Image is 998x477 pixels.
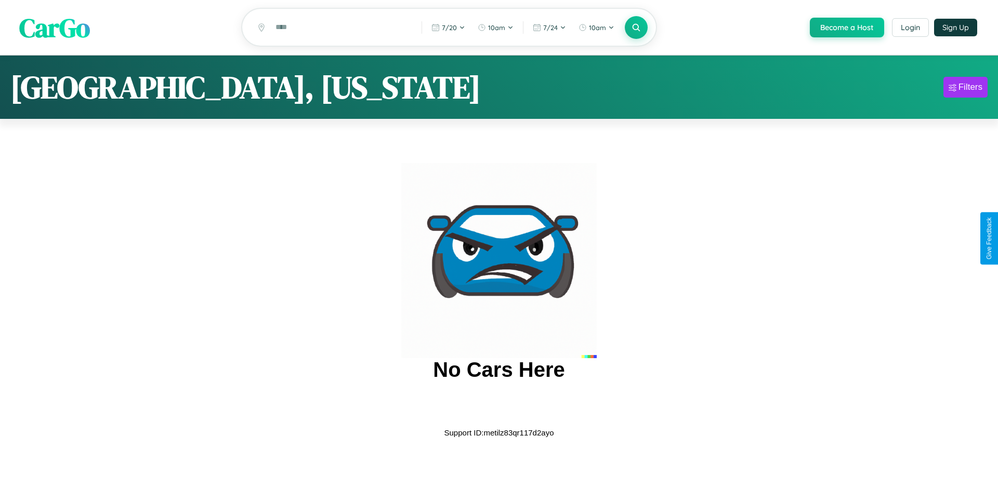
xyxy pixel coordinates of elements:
span: 7 / 24 [543,23,558,32]
img: car [401,163,597,358]
span: 10am [589,23,606,32]
span: CarGo [19,9,90,45]
h1: [GEOGRAPHIC_DATA], [US_STATE] [10,66,481,108]
button: Become a Host [810,18,884,37]
p: Support ID: metilz83qr117d2ayo [444,426,554,440]
button: 10am [472,19,519,36]
span: 10am [488,23,505,32]
button: Filters [943,77,988,98]
h2: No Cars Here [433,358,564,381]
button: 7/20 [426,19,470,36]
button: 7/24 [528,19,571,36]
button: Sign Up [934,19,977,36]
div: Filters [958,82,982,92]
button: 10am [573,19,620,36]
span: 7 / 20 [442,23,457,32]
button: Login [892,18,929,37]
div: Give Feedback [986,217,993,260]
